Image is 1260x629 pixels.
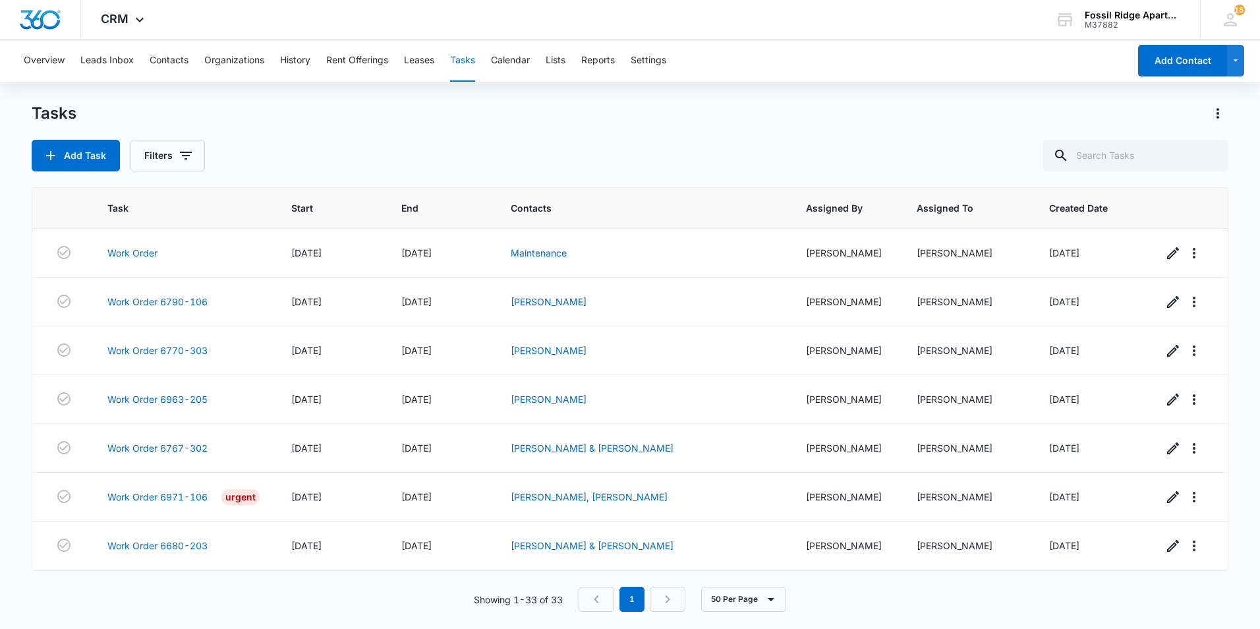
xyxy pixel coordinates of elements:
[701,587,786,612] button: 50 Per Page
[107,344,208,357] a: Work Order 6770-303
[326,40,388,82] button: Rent Offerings
[101,12,129,26] span: CRM
[291,296,322,307] span: [DATE]
[291,491,322,502] span: [DATE]
[1049,540,1079,551] span: [DATE]
[1207,103,1228,124] button: Actions
[917,201,999,215] span: Assigned To
[1043,140,1228,171] input: Search Tasks
[401,296,432,307] span: [DATE]
[1049,345,1079,356] span: [DATE]
[511,394,587,405] a: [PERSON_NAME]
[130,140,205,171] button: Filters
[1049,201,1111,215] span: Created Date
[107,295,208,309] a: Work Order 6790-106
[80,40,134,82] button: Leads Inbox
[401,394,432,405] span: [DATE]
[511,296,587,307] a: [PERSON_NAME]
[917,392,1018,406] div: [PERSON_NAME]
[291,442,322,454] span: [DATE]
[511,345,587,356] a: [PERSON_NAME]
[806,201,866,215] span: Assigned By
[280,40,310,82] button: History
[1085,20,1181,30] div: account id
[107,201,240,215] span: Task
[511,442,673,454] a: [PERSON_NAME] & [PERSON_NAME]
[619,587,644,612] em: 1
[107,441,208,455] a: Work Order 6767-302
[32,104,76,123] h1: Tasks
[511,540,673,551] a: [PERSON_NAME] & [PERSON_NAME]
[401,247,432,258] span: [DATE]
[1049,442,1079,454] span: [DATE]
[511,491,668,502] a: [PERSON_NAME], [PERSON_NAME]
[291,345,322,356] span: [DATE]
[450,40,475,82] button: Tasks
[1049,394,1079,405] span: [DATE]
[24,40,65,82] button: Overview
[806,295,885,309] div: [PERSON_NAME]
[1049,296,1079,307] span: [DATE]
[401,201,461,215] span: End
[917,539,1018,553] div: [PERSON_NAME]
[579,587,685,612] nav: Pagination
[1049,247,1079,258] span: [DATE]
[917,490,1018,504] div: [PERSON_NAME]
[491,40,530,82] button: Calendar
[806,344,885,357] div: [PERSON_NAME]
[107,246,157,260] a: Work Order
[806,490,885,504] div: [PERSON_NAME]
[474,593,563,607] p: Showing 1-33 of 33
[150,40,188,82] button: Contacts
[917,246,1018,260] div: [PERSON_NAME]
[401,442,432,454] span: [DATE]
[546,40,565,82] button: Lists
[581,40,615,82] button: Reports
[401,540,432,551] span: [DATE]
[1049,491,1079,502] span: [DATE]
[32,140,120,171] button: Add Task
[291,394,322,405] span: [DATE]
[806,392,885,406] div: [PERSON_NAME]
[511,247,567,258] a: Maintenance
[806,246,885,260] div: [PERSON_NAME]
[1234,5,1245,15] span: 157
[204,40,264,82] button: Organizations
[511,201,755,215] span: Contacts
[291,201,351,215] span: Start
[806,539,885,553] div: [PERSON_NAME]
[401,491,432,502] span: [DATE]
[806,441,885,455] div: [PERSON_NAME]
[1085,10,1181,20] div: account name
[917,344,1018,357] div: [PERSON_NAME]
[401,345,432,356] span: [DATE]
[1234,5,1245,15] div: notifications count
[917,295,1018,309] div: [PERSON_NAME]
[1138,45,1227,76] button: Add Contact
[107,539,208,553] a: Work Order 6680-203
[221,489,260,505] div: Urgent
[631,40,666,82] button: Settings
[107,490,208,504] a: Work Order 6971-106
[291,540,322,551] span: [DATE]
[291,247,322,258] span: [DATE]
[404,40,434,82] button: Leases
[917,441,1018,455] div: [PERSON_NAME]
[107,392,208,406] a: Work Order 6963-205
